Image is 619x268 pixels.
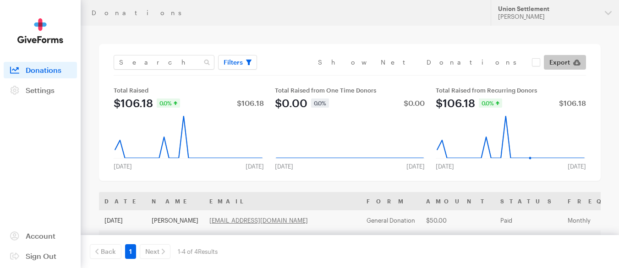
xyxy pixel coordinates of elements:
a: Settings [4,82,77,98]
th: Name [146,192,204,210]
td: General Donation [361,230,421,251]
div: [DATE] [269,163,299,170]
button: Filters [218,55,257,70]
td: [PERSON_NAME] [146,230,204,251]
span: Export [549,57,570,68]
td: Paid [495,230,562,251]
th: Form [361,192,421,210]
div: Total Raised [114,87,264,94]
div: Total Raised from One Time Donors [275,87,425,94]
td: [DATE] [99,230,146,251]
div: [PERSON_NAME] [498,13,597,21]
div: [DATE] [401,163,430,170]
td: $25.00 [421,230,495,251]
input: Search Name & Email [114,55,214,70]
th: Email [204,192,361,210]
div: Total Raised from Recurring Donors [436,87,586,94]
th: Status [495,192,562,210]
span: Results [198,248,218,255]
div: 0.0% [479,98,502,108]
div: $106.18 [237,99,264,107]
a: Donations [4,62,77,78]
td: Paid [495,210,562,230]
div: [DATE] [240,163,269,170]
span: Filters [224,57,243,68]
span: Settings [26,86,55,94]
td: [DATE] [99,210,146,230]
div: 1-4 of 4 [178,244,218,259]
td: General Donation [361,210,421,230]
div: Union Settlement [498,5,597,13]
a: Account [4,228,77,244]
td: $50.00 [421,210,495,230]
div: $106.18 [559,99,586,107]
td: [PERSON_NAME] [146,210,204,230]
a: [EMAIL_ADDRESS][DOMAIN_NAME] [209,217,308,224]
div: [DATE] [108,163,137,170]
div: $0.00 [275,98,307,109]
div: 0.0% [157,98,180,108]
th: Amount [421,192,495,210]
img: GiveForms [17,18,63,44]
div: $106.18 [114,98,153,109]
span: Sign Out [26,252,56,260]
a: Sign Out [4,248,77,264]
div: 0.0% [311,98,329,108]
span: Donations [26,66,61,74]
div: $0.00 [404,99,425,107]
div: [DATE] [430,163,460,170]
th: Date [99,192,146,210]
div: [DATE] [562,163,592,170]
span: Account [26,231,55,240]
div: $106.18 [436,98,475,109]
a: Export [544,55,586,70]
